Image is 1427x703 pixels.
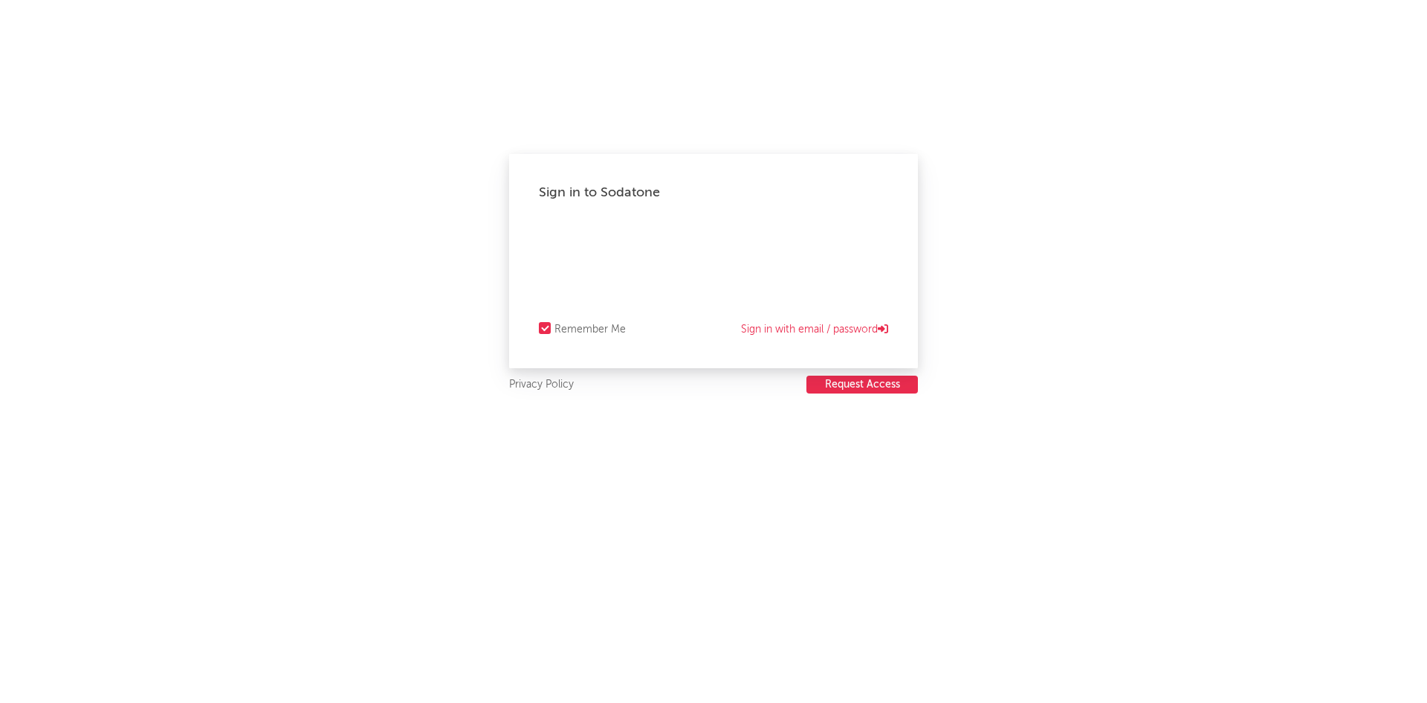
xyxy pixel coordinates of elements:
[539,184,888,202] div: Sign in to Sodatone
[806,376,918,394] button: Request Access
[741,321,888,338] a: Sign in with email / password
[509,376,574,394] a: Privacy Policy
[554,321,626,338] div: Remember Me
[806,376,918,394] a: Request Access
